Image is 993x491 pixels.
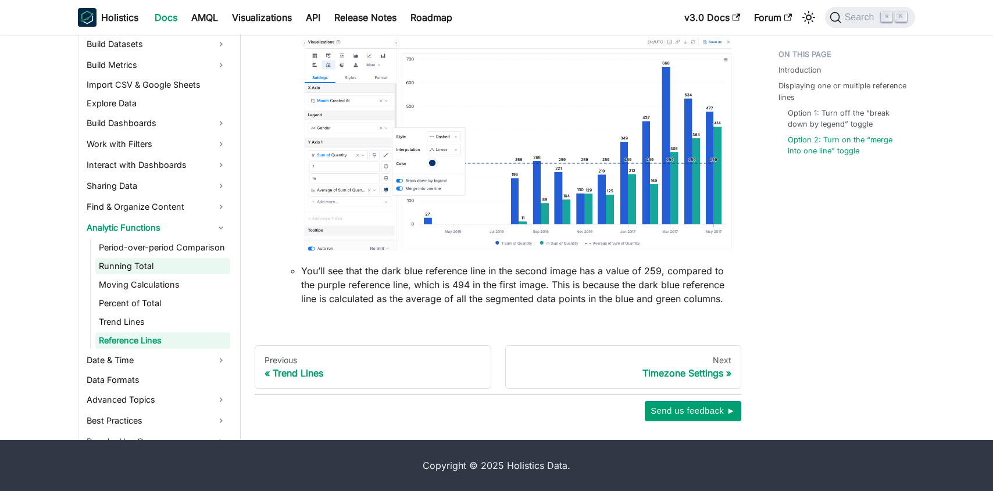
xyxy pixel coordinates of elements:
b: Holistics [101,10,138,24]
a: Period-over-period Comparison [95,239,230,256]
a: Introduction [778,64,821,76]
a: Interact with Dashboards [83,156,230,174]
div: Copyright © 2025 Holistics Data. [127,458,866,472]
a: Data Formats [83,372,230,388]
a: Visualizations [225,8,299,27]
a: v3.0 Docs [677,8,747,27]
a: Displaying one or multiple reference lines [778,80,908,102]
a: Advanced Topics [83,390,230,409]
a: Moving Calculations [95,277,230,293]
a: Find & Organize Content [83,198,230,216]
a: PreviousTrend Lines [255,345,491,389]
a: NextTimezone Settings [505,345,742,389]
kbd: ⌘ [881,12,892,22]
button: Send us feedback ► [645,401,741,421]
a: Explore Data [83,95,230,112]
a: Build Dashboards [83,114,230,132]
div: Timezone Settings [515,367,732,379]
span: Search [841,12,881,23]
a: AMQL [184,8,225,27]
a: Percent of Total [95,295,230,311]
a: Build Metrics [83,56,230,74]
div: Trend Lines [265,367,481,379]
a: HolisticsHolistics [78,8,138,27]
a: Running Total [95,258,230,274]
a: Analytic Functions [83,218,230,237]
a: Trend Lines [95,314,230,330]
kbd: K [895,12,907,22]
a: Best Practices [83,411,230,430]
a: Option 1: Turn off the “break down by legend” toggle [788,107,903,130]
a: Build Datasets [83,35,230,53]
a: API [299,8,327,27]
button: Switch between dark and light mode (currently light mode) [799,8,818,27]
a: Roadmap [403,8,459,27]
span: Send us feedback ► [651,403,735,418]
a: Import CSV & Google Sheets [83,77,230,93]
a: Work with Filters [83,135,230,153]
a: Docs [148,8,184,27]
img: Holistics [78,8,97,27]
a: Sharing Data [83,177,230,195]
a: Reference Lines [95,332,230,349]
a: Release Notes [327,8,403,27]
div: Next [515,355,732,365]
button: Search (Command+K) [825,7,915,28]
a: Date & Time [83,351,230,370]
nav: Docs pages [255,345,741,389]
div: Previous [265,355,481,365]
p: You’ll see that the dark blue reference line in the second image has a value of 259, compared to ... [301,264,732,306]
a: Option 2: Turn on the “merge into one line” toggle [788,134,903,156]
a: Popular Use Cases [83,432,230,451]
a: Forum [747,8,799,27]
